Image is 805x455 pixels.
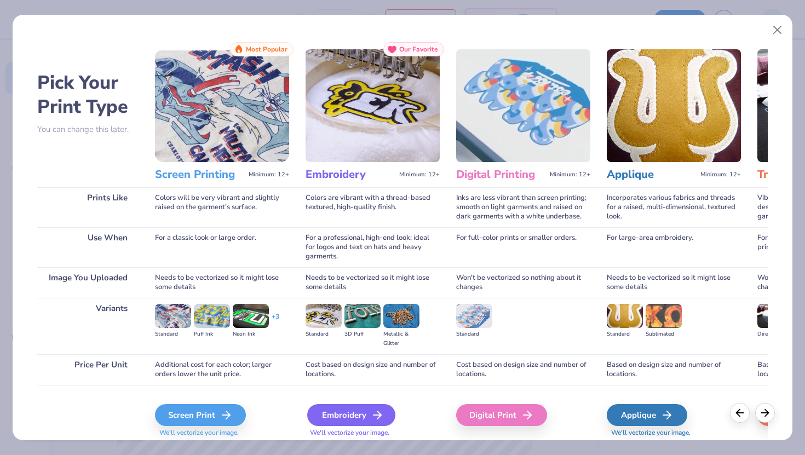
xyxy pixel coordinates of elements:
div: Inks are less vibrant than screen printing; smooth on light garments and raised on dark garments ... [456,187,590,227]
div: Colors are vibrant with a thread-based textured, high-quality finish. [306,187,440,227]
div: Digital Print [456,404,547,426]
div: Colors will be very vibrant and slightly raised on the garment's surface. [155,187,289,227]
div: Cost based on design size and number of locations. [456,354,590,385]
div: Based on design size and number of locations. [607,354,741,385]
div: Applique [607,404,687,426]
img: Neon Ink [233,304,269,328]
span: Minimum: 12+ [399,171,440,178]
div: Prints Like [37,187,139,227]
div: For large-area embroidery. [607,227,741,267]
img: Metallic & Glitter [383,304,419,328]
div: Image You Uploaded [37,267,139,298]
img: Direct-to-film [757,304,794,328]
span: Our Favorite [399,45,438,53]
div: Neon Ink [233,330,269,339]
div: + 3 [272,312,279,331]
div: Cost based on design size and number of locations. [306,354,440,385]
img: Sublimated [646,304,682,328]
img: Standard [306,304,342,328]
div: Standard [607,330,643,339]
h3: Screen Printing [155,168,244,182]
span: Minimum: 12+ [249,171,289,178]
span: Minimum: 12+ [550,171,590,178]
div: For a classic look or large order. [155,227,289,267]
span: Minimum: 12+ [700,171,741,178]
img: Screen Printing [155,49,289,162]
img: Puff Ink [194,304,230,328]
div: Standard [306,330,342,339]
div: Standard [456,330,492,339]
div: Puff Ink [194,330,230,339]
div: Additional cost for each color; larger orders lower the unit price. [155,354,289,385]
div: Won't be vectorized so nothing about it changes [456,267,590,298]
button: Close [767,20,788,41]
div: Screen Print [155,404,246,426]
p: You can change this later. [37,125,139,134]
div: Standard [155,330,191,339]
h3: Embroidery [306,168,395,182]
div: Needs to be vectorized so it might lose some details [306,267,440,298]
div: 3D Puff [344,330,381,339]
div: Variants [37,298,139,354]
div: Price Per Unit [37,354,139,385]
img: Standard [155,304,191,328]
h3: Digital Printing [456,168,545,182]
img: Embroidery [306,49,440,162]
h3: Applique [607,168,696,182]
div: Direct-to-film [757,330,794,339]
img: Applique [607,49,741,162]
img: 3D Puff [344,304,381,328]
div: Metallic & Glitter [383,330,419,348]
span: Most Popular [246,45,287,53]
div: Incorporates various fabrics and threads for a raised, multi-dimensional, textured look. [607,187,741,227]
div: Needs to be vectorized so it might lose some details [155,267,289,298]
img: Digital Printing [456,49,590,162]
img: Standard [456,304,492,328]
div: Needs to be vectorized so it might lose some details [607,267,741,298]
h2: Pick Your Print Type [37,71,139,119]
span: We'll vectorize your image. [155,428,289,437]
div: For a professional, high-end look; ideal for logos and text on hats and heavy garments. [306,227,440,267]
div: Embroidery [307,404,395,426]
div: For full-color prints or smaller orders. [456,227,590,267]
img: Standard [607,304,643,328]
span: We'll vectorize your image. [607,428,741,437]
div: Sublimated [646,330,682,339]
div: Use When [37,227,139,267]
span: We'll vectorize your image. [306,428,440,437]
